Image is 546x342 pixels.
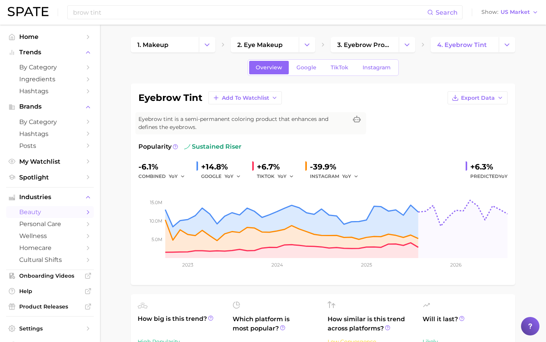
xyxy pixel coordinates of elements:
[225,173,233,179] span: YoY
[131,37,199,52] a: 1. makeup
[19,87,81,95] span: Hashtags
[437,41,487,49] span: 4. eyebrow tint
[470,161,508,173] div: +6.3%
[356,61,397,74] a: Instagram
[290,61,323,74] a: Google
[342,172,359,181] button: YoY
[6,270,94,282] a: Onboarding Videos
[479,7,540,17] button: ShowUS Market
[6,323,94,334] a: Settings
[6,61,94,73] a: by Category
[138,142,171,151] span: Popularity
[72,6,427,19] input: Search here for a brand, industry, or ingredient
[19,244,81,251] span: homecare
[6,85,94,97] a: Hashtags
[6,218,94,230] a: personal care
[278,173,286,179] span: YoY
[6,156,94,168] a: My Watchlist
[222,95,269,101] span: Add to Watchlist
[201,161,246,173] div: +14.8%
[184,142,241,151] span: sustained riser
[225,172,241,181] button: YoY
[257,172,299,181] div: TIKTOK
[461,95,495,101] span: Export Data
[256,64,282,71] span: Overview
[138,314,223,333] span: How big is this trend?
[448,91,508,104] button: Export Data
[137,41,168,49] span: 1. makeup
[6,230,94,242] a: wellness
[450,262,461,268] tspan: 2026
[138,172,190,181] div: combined
[19,142,81,149] span: Posts
[310,161,364,173] div: -39.9%
[6,47,94,58] button: Trends
[208,91,282,104] button: Add to Watchlist
[169,173,178,179] span: YoY
[138,115,348,131] span: Eyebrow tint is a semi-permanent coloring product that enhances and defines the eyebrows.
[6,242,94,254] a: homecare
[6,31,94,43] a: Home
[182,262,193,268] tspan: 2023
[499,37,515,52] button: Change Category
[184,144,190,150] img: sustained riser
[399,37,415,52] button: Change Category
[19,49,81,56] span: Trends
[6,171,94,183] a: Spotlight
[19,303,81,310] span: Product Releases
[6,128,94,140] a: Hashtags
[19,208,81,216] span: beauty
[501,10,530,14] span: US Market
[201,172,246,181] div: GOOGLE
[19,220,81,228] span: personal care
[331,64,348,71] span: TikTok
[8,7,48,16] img: SPATE
[6,206,94,218] a: beauty
[138,93,202,102] h1: eyebrow tint
[431,37,499,52] a: 4. eyebrow tint
[19,256,81,263] span: cultural shifts
[296,64,316,71] span: Google
[299,37,315,52] button: Change Category
[324,61,355,74] a: TikTok
[423,315,508,333] span: Will it last?
[19,174,81,181] span: Spotlight
[6,140,94,152] a: Posts
[6,254,94,266] a: cultural shifts
[6,116,94,128] a: by Category
[310,172,364,181] div: INSTAGRAM
[249,61,289,74] a: Overview
[169,172,185,181] button: YoY
[257,161,299,173] div: +6.7%
[19,75,81,83] span: Ingredients
[233,315,318,340] span: Which platform is most popular?
[19,33,81,40] span: Home
[278,172,294,181] button: YoY
[199,37,215,52] button: Change Category
[342,173,351,179] span: YoY
[19,272,81,279] span: Onboarding Videos
[6,191,94,203] button: Industries
[271,262,283,268] tspan: 2024
[19,232,81,240] span: wellness
[331,37,399,52] a: 3. eyebrow products
[19,288,81,295] span: Help
[19,325,81,332] span: Settings
[6,73,94,85] a: Ingredients
[231,37,299,52] a: 2. eye makeup
[19,64,81,71] span: by Category
[6,301,94,312] a: Product Releases
[6,101,94,112] button: Brands
[237,41,283,49] span: 2. eye makeup
[470,172,508,181] span: Predicted
[499,173,508,179] span: YoY
[436,9,458,16] span: Search
[19,130,81,137] span: Hashtags
[328,315,413,333] span: How similar is this trend across platforms?
[481,10,498,14] span: Show
[361,262,372,268] tspan: 2025
[337,41,392,49] span: 3. eyebrow products
[19,118,81,126] span: by Category
[6,285,94,297] a: Help
[19,194,81,201] span: Industries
